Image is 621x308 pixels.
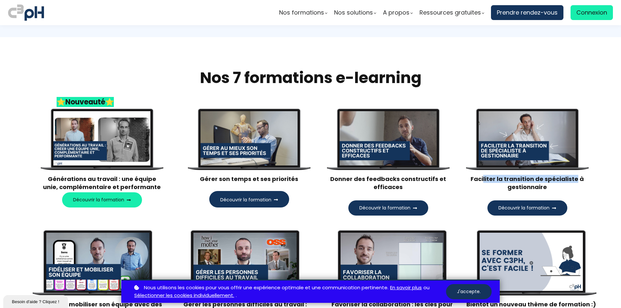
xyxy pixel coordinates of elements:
h3: Donner des feedbacks constructifs et efficaces [327,175,450,191]
button: J'accepte. [446,284,492,299]
span: Connexion [576,8,607,17]
h3: Faciliter la transition de spécialiste à gestionnaire [466,175,589,191]
span: Découvrir la formation [359,205,410,211]
button: Découvrir la formation [348,200,428,216]
h2: Nos 7 formations e-learning [8,68,613,88]
button: Découvrir la formation [209,191,289,207]
button: Découvrir la formation [487,200,567,216]
p: Générations au travail : une équipe unie, complémentaire et performante [40,175,163,191]
p: ou . [133,284,446,300]
strong: Nouveauté⭐ [65,97,114,107]
span: Découvrir la formation [73,196,124,203]
span: Nos formations [279,8,324,17]
button: Découvrir la formation [62,192,142,207]
span: Nous utilisons les cookies pour vous offrir une expérience optimale et une communication pertinente. [144,284,388,292]
span: Prendre rendez-vous [497,8,558,17]
h3: Gérer son temps et ses priorités [188,175,310,183]
a: Prendre rendez-vous [491,5,563,20]
iframe: chat widget [3,294,69,308]
span: ⭐ [57,97,65,107]
span: Découvrir la formation [498,205,550,211]
a: Connexion [571,5,613,20]
span: Découvrir la formation [220,196,271,203]
a: En savoir plus [390,284,422,292]
span: A propos [383,8,409,17]
img: logo C3PH [8,3,44,22]
a: Sélectionner les cookies individuellement. [134,292,234,300]
span: Ressources gratuites [419,8,481,17]
span: Nos solutions [334,8,373,17]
